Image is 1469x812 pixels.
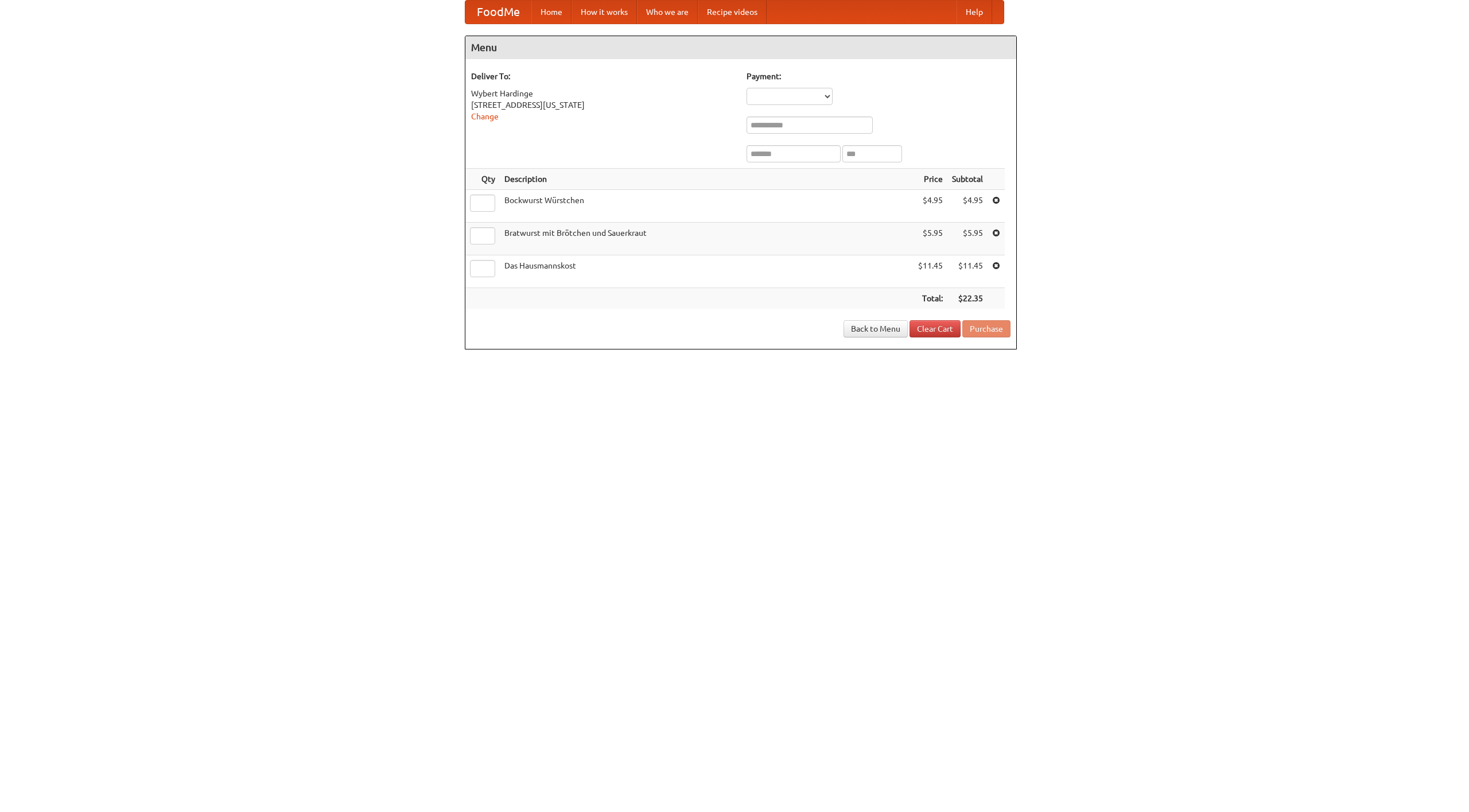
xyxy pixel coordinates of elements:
[500,255,914,288] td: Das Hausmannskost
[471,112,499,121] a: Change
[500,190,914,223] td: Bockwurst Würstchen
[947,223,988,255] td: $5.95
[572,1,637,24] a: How it works
[914,255,947,288] td: $11.45
[747,71,1011,82] h5: Payment:
[465,169,500,190] th: Qty
[914,288,947,309] th: Total:
[957,1,992,24] a: Help
[471,71,735,82] h5: Deliver To:
[500,169,914,190] th: Description
[698,1,767,24] a: Recipe videos
[637,1,698,24] a: Who we are
[914,190,947,223] td: $4.95
[947,255,988,288] td: $11.45
[531,1,572,24] a: Home
[914,169,947,190] th: Price
[947,169,988,190] th: Subtotal
[500,223,914,255] td: Bratwurst mit Brötchen und Sauerkraut
[962,320,1011,337] button: Purchase
[947,190,988,223] td: $4.95
[914,223,947,255] td: $5.95
[910,320,961,337] a: Clear Cart
[465,36,1016,59] h4: Menu
[471,99,735,111] div: [STREET_ADDRESS][US_STATE]
[844,320,908,337] a: Back to Menu
[947,288,988,309] th: $22.35
[465,1,531,24] a: FoodMe
[471,88,735,99] div: Wybert Hardinge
